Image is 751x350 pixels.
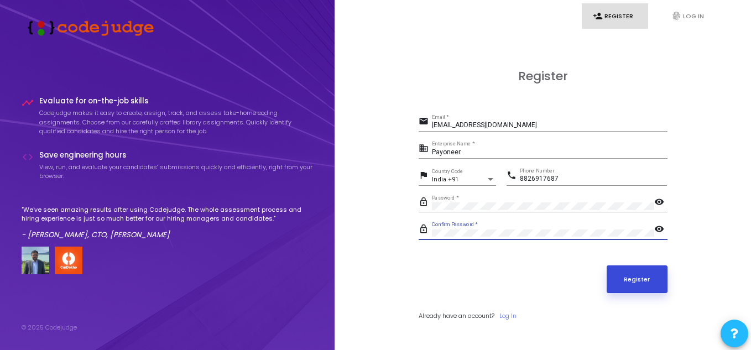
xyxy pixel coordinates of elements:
h4: Evaluate for on-the-job skills [39,97,314,106]
mat-icon: flag [419,170,432,183]
input: Email [432,122,667,129]
span: India +91 [432,176,458,183]
input: Phone Number [520,175,667,183]
i: timeline [22,97,34,109]
i: person_add [593,11,603,21]
a: fingerprintLog In [660,3,727,29]
mat-icon: visibility [654,196,667,210]
h4: Save engineering hours [39,151,314,160]
img: company-logo [55,247,82,274]
a: person_addRegister [582,3,648,29]
img: user image [22,247,49,274]
mat-icon: visibility [654,223,667,237]
span: Already have an account? [419,311,494,320]
div: © 2025 Codejudge [22,323,77,332]
mat-icon: email [419,116,432,129]
a: Log In [499,311,517,321]
h3: Register [419,69,667,83]
p: View, run, and evaluate your candidates’ submissions quickly and efficiently, right from your bro... [39,163,314,181]
p: "We've seen amazing results after using Codejudge. The whole assessment process and hiring experi... [22,205,314,223]
mat-icon: lock_outline [419,223,432,237]
i: fingerprint [671,11,681,21]
i: code [22,151,34,163]
mat-icon: phone [507,170,520,183]
em: - [PERSON_NAME], CTO, [PERSON_NAME] [22,229,170,240]
mat-icon: business [419,143,432,156]
button: Register [607,265,667,293]
mat-icon: lock_outline [419,196,432,210]
input: Enterprise Name [432,149,667,156]
p: Codejudge makes it easy to create, assign, track, and assess take-home coding assignments. Choose... [39,108,314,136]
